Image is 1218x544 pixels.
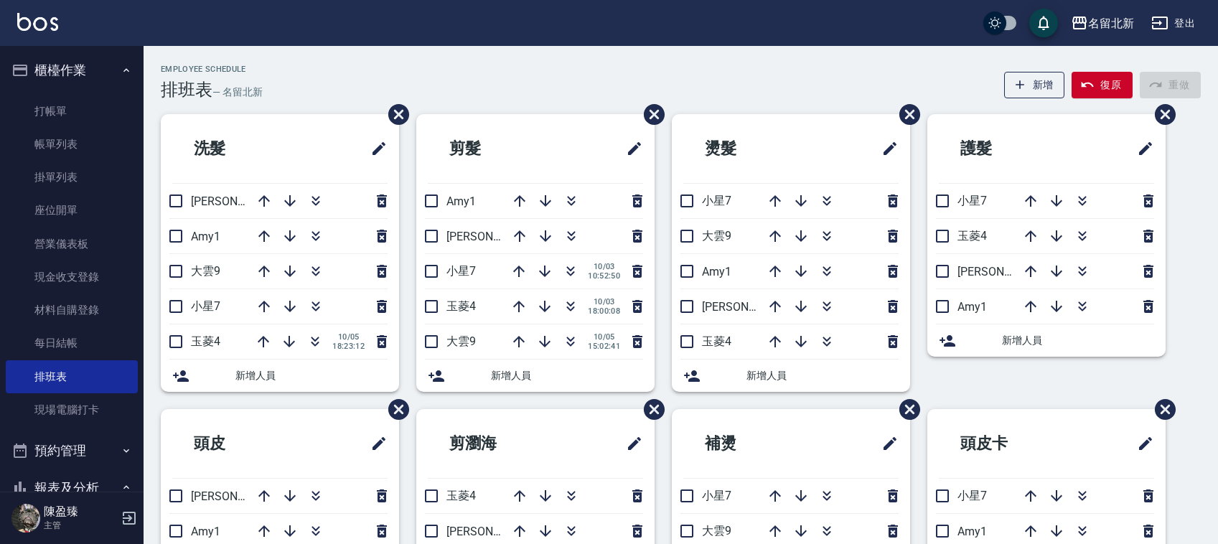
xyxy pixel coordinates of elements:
span: [PERSON_NAME]2 [957,265,1050,278]
span: 小星7 [957,194,987,207]
img: Person [11,504,40,533]
span: 玉菱4 [702,334,731,348]
span: 新增人員 [235,368,388,383]
span: 刪除班表 [889,93,922,136]
span: 修改班表的標題 [873,131,899,166]
span: 玉菱4 [957,229,987,243]
h3: 排班表 [161,80,212,100]
span: 10/05 [588,332,620,342]
h2: 剪瀏海 [428,418,568,469]
button: 預約管理 [6,432,138,469]
span: 刪除班表 [1144,93,1178,136]
h2: 補燙 [683,418,815,469]
span: 刪除班表 [1144,388,1178,431]
span: [PERSON_NAME]2 [446,230,539,243]
span: 刪除班表 [633,388,667,431]
span: 小星7 [446,264,476,278]
span: 小星7 [191,299,220,313]
div: 新增人員 [416,360,655,392]
h2: 頭皮卡 [939,418,1079,469]
span: 新增人員 [1002,333,1154,348]
span: 玉菱4 [446,299,476,313]
span: 玉菱4 [191,334,220,348]
h2: 頭皮 [172,418,304,469]
span: Amy1 [191,525,220,538]
span: 修改班表的標題 [1128,131,1154,166]
h2: Employee Schedule [161,65,263,74]
span: Amy1 [957,525,987,538]
button: save [1029,9,1058,37]
span: 18:00:08 [588,306,620,316]
span: 大雲9 [702,229,731,243]
a: 現場電腦打卡 [6,393,138,426]
div: 新增人員 [161,360,399,392]
span: 修改班表的標題 [617,131,643,166]
h5: 陳盈臻 [44,505,117,519]
span: 18:23:12 [332,342,365,351]
span: 新增人員 [746,368,899,383]
span: [PERSON_NAME]2 [702,300,795,314]
span: 玉菱4 [446,489,476,502]
span: [PERSON_NAME]2 [191,194,284,208]
p: 主管 [44,519,117,532]
span: 修改班表的標題 [1128,426,1154,461]
span: 刪除班表 [889,388,922,431]
span: 10/03 [588,262,620,271]
span: 15:02:41 [588,342,620,351]
a: 營業儀表板 [6,228,138,261]
div: 新增人員 [927,324,1166,357]
span: 小星7 [957,489,987,502]
button: 櫃檯作業 [6,52,138,89]
span: 小星7 [702,489,731,502]
span: 修改班表的標題 [362,426,388,461]
span: 新增人員 [491,368,643,383]
button: 名留北新 [1065,9,1140,38]
a: 排班表 [6,360,138,393]
button: 報表及分析 [6,469,138,507]
button: 登出 [1146,10,1201,37]
span: 10/05 [332,332,365,342]
span: 修改班表的標題 [873,426,899,461]
span: 刪除班表 [378,93,411,136]
span: 10/03 [588,297,620,306]
span: Amy1 [446,194,476,208]
span: 刪除班表 [633,93,667,136]
h2: 剪髮 [428,123,560,174]
h2: 護髮 [939,123,1071,174]
span: Amy1 [702,265,731,278]
span: 大雲9 [446,334,476,348]
a: 材料自購登錄 [6,294,138,327]
span: 修改班表的標題 [617,426,643,461]
div: 新增人員 [672,360,910,392]
span: 刪除班表 [378,388,411,431]
a: 打帳單 [6,95,138,128]
span: 修改班表的標題 [362,131,388,166]
span: 大雲9 [702,524,731,538]
h2: 燙髮 [683,123,815,174]
a: 掛單列表 [6,161,138,194]
span: [PERSON_NAME]2 [191,489,284,503]
span: Amy1 [957,300,987,314]
h6: — 名留北新 [212,85,263,100]
span: [PERSON_NAME]2 [446,525,539,538]
a: 座位開單 [6,194,138,227]
span: 大雲9 [191,264,220,278]
img: Logo [17,13,58,31]
a: 每日結帳 [6,327,138,360]
a: 帳單列表 [6,128,138,161]
span: 小星7 [702,194,731,207]
h2: 洗髮 [172,123,304,174]
div: 名留北新 [1088,14,1134,32]
span: Amy1 [191,230,220,243]
span: 10:52:50 [588,271,620,281]
button: 新增 [1004,72,1065,98]
button: 復原 [1072,72,1133,98]
a: 現金收支登錄 [6,261,138,294]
